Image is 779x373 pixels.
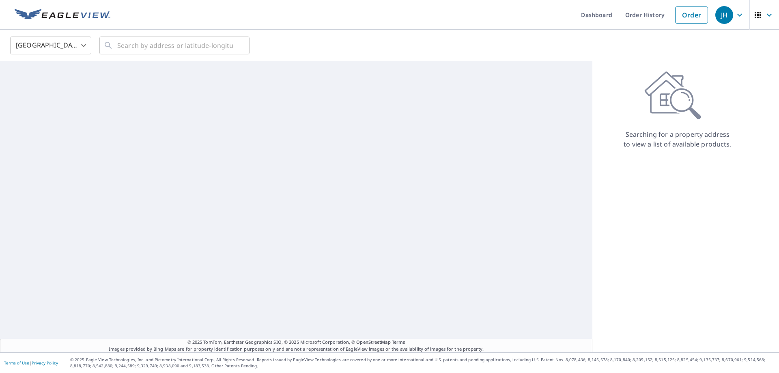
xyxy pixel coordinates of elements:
[10,34,91,57] div: [GEOGRAPHIC_DATA]
[715,6,733,24] div: JH
[392,339,405,345] a: Terms
[117,34,233,57] input: Search by address or latitude-longitude
[70,357,775,369] p: © 2025 Eagle View Technologies, Inc. and Pictometry International Corp. All Rights Reserved. Repo...
[187,339,405,346] span: © 2025 TomTom, Earthstar Geographics SIO, © 2025 Microsoft Corporation, ©
[675,6,708,24] a: Order
[4,360,29,366] a: Terms of Use
[356,339,390,345] a: OpenStreetMap
[32,360,58,366] a: Privacy Policy
[4,360,58,365] p: |
[623,129,732,149] p: Searching for a property address to view a list of available products.
[15,9,110,21] img: EV Logo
